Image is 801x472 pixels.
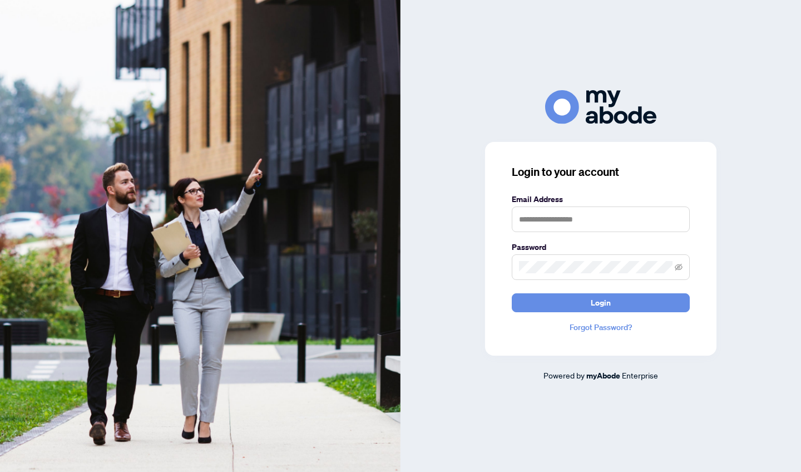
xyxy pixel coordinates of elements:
[543,370,585,380] span: Powered by
[675,263,683,271] span: eye-invisible
[512,241,690,253] label: Password
[512,164,690,180] h3: Login to your account
[591,294,611,312] span: Login
[512,293,690,312] button: Login
[622,370,658,380] span: Enterprise
[586,370,620,382] a: myAbode
[545,90,656,124] img: ma-logo
[512,193,690,205] label: Email Address
[512,321,690,333] a: Forgot Password?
